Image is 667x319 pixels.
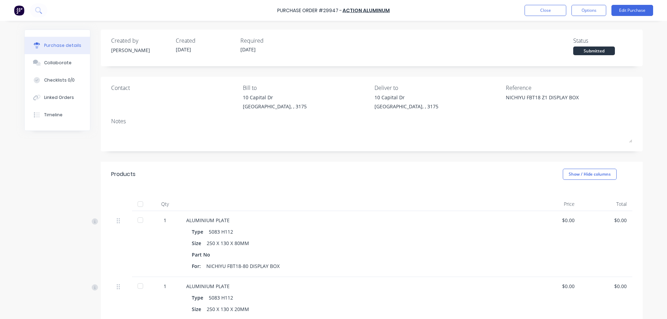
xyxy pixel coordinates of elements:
[44,94,74,101] div: Linked Orders
[586,217,627,224] div: $0.00
[207,238,249,248] div: 250 X 130 X 80MM
[111,117,632,125] div: Notes
[25,54,90,72] button: Collaborate
[111,47,170,54] div: [PERSON_NAME]
[192,261,206,271] div: For:
[111,170,135,178] div: Products
[111,36,170,45] div: Created by
[580,197,632,211] div: Total
[207,304,249,314] div: 250 X 130 X 20MM
[111,84,238,92] div: Contact
[240,36,299,45] div: Required
[573,47,615,55] div: Submitted
[525,5,566,16] button: Close
[155,217,175,224] div: 1
[192,238,207,248] div: Size
[563,169,617,180] button: Show / Hide columns
[611,5,653,16] button: Edit Purchase
[374,94,438,101] div: 10 Capital Dr
[44,112,63,118] div: Timeline
[374,103,438,110] div: [GEOGRAPHIC_DATA], , 3175
[571,5,606,16] button: Options
[374,84,501,92] div: Deliver to
[186,283,522,290] div: ALUMINIUM PLATE
[206,261,280,271] div: NICHIYU FBT18-80 DISPLAY BOX
[186,217,522,224] div: ALUMINIUM PLATE
[25,37,90,54] button: Purchase details
[506,84,632,92] div: Reference
[277,7,342,14] div: Purchase Order #29947 -
[528,197,580,211] div: Price
[25,106,90,124] button: Timeline
[343,7,390,14] a: ACTION ALUMINUM
[243,103,307,110] div: [GEOGRAPHIC_DATA], , 3175
[192,227,209,237] div: Type
[209,293,233,303] div: 5083 H112
[192,293,209,303] div: Type
[586,283,627,290] div: $0.00
[44,42,81,49] div: Purchase details
[44,60,72,66] div: Collaborate
[192,304,207,314] div: Size
[155,283,175,290] div: 1
[243,84,369,92] div: Bill to
[44,77,75,83] div: Checklists 0/0
[25,89,90,106] button: Linked Orders
[25,72,90,89] button: Checklists 0/0
[149,197,181,211] div: Qty
[14,5,24,16] img: Factory
[506,94,593,109] textarea: NICHIYU FBT18 Z1 DISPLAY BOX
[176,36,235,45] div: Created
[534,283,575,290] div: $0.00
[534,217,575,224] div: $0.00
[192,250,216,260] div: Part No
[209,227,233,237] div: 5083 H112
[573,36,632,45] div: Status
[243,94,307,101] div: 10 Capital Dr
